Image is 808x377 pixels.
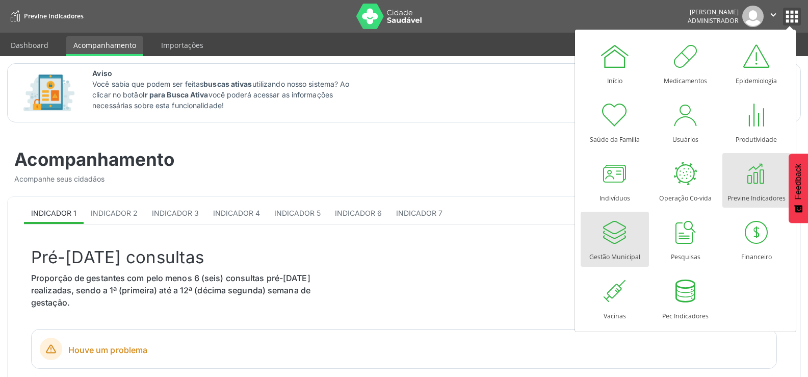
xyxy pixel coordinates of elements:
[581,212,649,266] a: Gestão Municipal
[651,94,720,149] a: Usuários
[14,173,397,184] div: Acompanhe seus cidadãos
[722,212,791,266] a: Financeiro
[274,209,321,217] span: Indicador 5
[742,6,764,27] img: img
[651,212,720,266] a: Pesquisas
[154,36,211,54] a: Importações
[213,209,260,217] span: Indicador 4
[783,8,801,26] button: apps
[581,271,649,325] a: Vacinas
[66,36,143,56] a: Acompanhamento
[651,153,720,208] a: Operação Co-vida
[651,36,720,90] a: Medicamentos
[396,209,442,217] span: Indicador 7
[794,164,803,199] span: Feedback
[581,94,649,149] a: Saúde da Família
[143,90,208,99] strong: Ir para Busca Ativa
[92,68,362,79] span: Aviso
[722,94,791,149] a: Produtividade
[24,12,84,20] span: Previne Indicadores
[688,16,739,25] span: Administrador
[31,273,310,308] span: Proporção de gestantes com pelo menos 6 (seis) consultas pré-[DATE] realizadas, sendo a 1ª (prime...
[581,36,649,90] a: Início
[651,271,720,325] a: Pec Indicadores
[581,153,649,208] a: Indivíduos
[768,9,779,20] i: 
[91,209,138,217] span: Indicador 2
[4,36,56,54] a: Dashboard
[92,79,362,111] p: Você sabia que podem ser feitas utilizando nosso sistema? Ao clicar no botão você poderá acessar ...
[789,154,808,223] button: Feedback - Mostrar pesquisa
[68,344,768,356] span: Houve um problema
[20,70,78,116] img: Imagem de CalloutCard
[722,153,791,208] a: Previne Indicadores
[203,80,252,88] strong: buscas ativas
[31,247,204,267] span: Pré-[DATE] consultas
[688,8,739,16] div: [PERSON_NAME]
[14,148,397,170] div: Acompanhamento
[722,36,791,90] a: Epidemiologia
[152,209,199,217] span: Indicador 3
[335,209,382,217] span: Indicador 6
